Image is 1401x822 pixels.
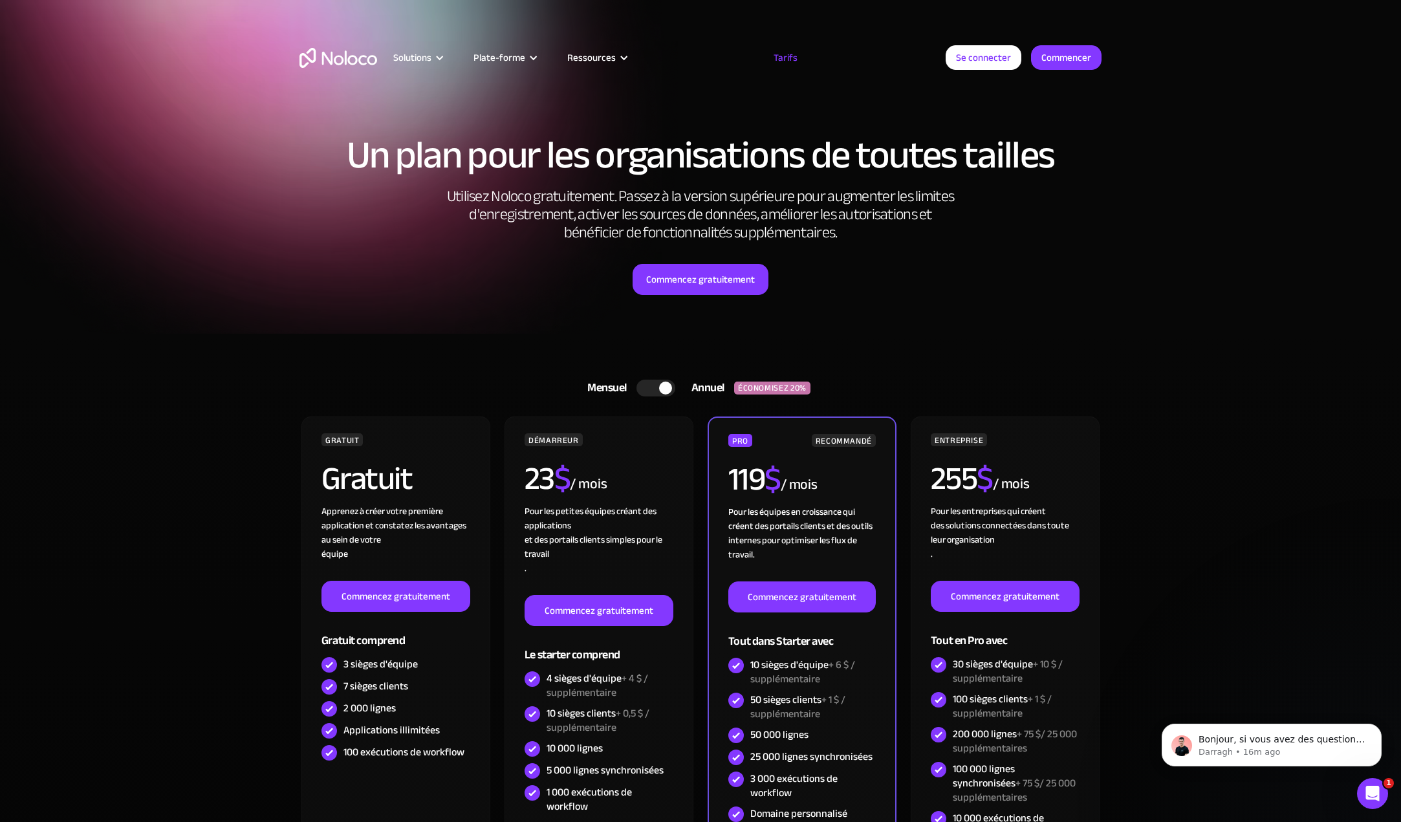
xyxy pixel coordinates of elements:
[525,559,527,577] font: .
[343,654,418,674] font: 3 sièges d'équipe
[931,517,1069,548] font: des solutions connectées dans toute leur organisation
[951,587,1059,605] font: Commencez gratuitement
[1386,779,1391,787] font: 1
[347,119,1054,191] font: Un plan pour les organisations de toutes tailles
[732,433,748,449] font: PRO
[728,503,873,563] font: Pour les équipes en croissance qui créent des portails clients et des outils internes pour optimi...
[547,761,664,780] font: 5 000 lignes synchronisées
[691,377,724,398] font: Annuel
[343,698,396,718] font: 2 000 lignes
[931,630,1007,651] font: Tout en Pro avec
[570,470,607,497] font: / mois
[321,448,413,509] font: Gratuit
[774,49,798,67] font: Tarifs
[545,601,653,620] font: Commencez gratuitement
[935,433,983,448] font: ENTREPRISE
[953,773,1076,807] font: + 75 $/ 25 000 supplémentaires
[447,182,954,247] font: Utilisez Noloco gratuitement. Passez à la version supérieure pour augmenter les limites d'enregis...
[750,747,873,766] font: 25 000 lignes synchronisées
[728,449,765,510] font: 119
[342,587,450,605] font: Commencez gratuitement
[321,581,470,612] a: Commencez gratuitement
[728,581,876,612] a: Commencez gratuitement
[750,769,838,803] font: 3 000 exécutions de workflow
[953,654,1063,688] font: + 10 $ / supplémentaire
[728,631,833,652] font: Tout dans Starter avec
[953,654,1033,674] font: 30 sièges d'équipe
[765,449,781,510] font: $
[953,689,1052,723] font: + 1 $ / supplémentaire
[781,471,818,498] font: / mois
[321,630,405,651] font: Gratuit comprend
[321,503,466,548] font: Apprenez à créer votre première application et constatez les avantages au sein de votre
[750,690,845,724] font: + 1 $ / supplémentaire
[321,545,348,563] font: équipe
[1357,778,1388,809] iframe: Chat en direct par interphone
[299,48,377,68] a: maison
[953,724,1017,744] font: 200 000 lignes
[525,531,662,563] font: et des portails clients simples pour le travail
[646,270,755,288] font: Commencez gratuitement
[473,49,525,67] font: Plate-forme
[946,45,1021,70] a: Se connecter
[547,669,648,702] font: + 4 $ / supplémentaire
[633,264,768,295] a: Commencez gratuitement
[525,595,673,626] a: Commencez gratuitement
[547,704,616,723] font: 10 sièges clients
[1041,49,1091,67] font: Commencer
[525,644,620,665] font: Le starter comprend
[547,739,603,758] font: 10 000 lignes
[547,704,649,737] font: + 0,5 $ / supplémentaire
[457,49,551,66] div: Plate-forme
[343,742,464,762] font: 100 exécutions de workflow
[547,783,632,816] font: 1 000 exécutions de workflow
[816,433,872,449] font: RECOMMANDÉ
[343,720,440,740] font: Applications illimitées
[750,690,821,709] font: 50 sièges clients
[993,470,1030,497] font: / mois
[547,669,622,688] font: 4 sièges d'équipe
[525,448,554,509] font: 23
[750,655,855,689] font: + 6 $ / supplémentaire
[953,759,1015,793] font: 100 000 lignes synchronisées
[931,581,1080,612] a: Commencez gratuitement
[931,545,933,563] font: .
[738,380,807,396] font: ÉCONOMISEZ 20%
[748,588,856,606] font: Commencez gratuitement
[1142,697,1401,787] iframe: Message de notifications d'interphone
[1031,45,1102,70] a: Commencer
[953,724,1077,758] font: + 75 $/ 25 000 supplémentaires
[393,49,431,67] font: Solutions
[953,689,1028,709] font: 100 sièges clients
[931,448,977,509] font: 255
[587,377,627,398] font: Mensuel
[977,448,993,509] font: $
[750,725,809,744] font: 50 000 lignes
[325,433,359,448] font: GRATUIT
[757,49,814,66] a: Tarifs
[551,49,642,66] div: Ressources
[931,503,1046,520] font: Pour les entreprises qui créent
[567,49,616,67] font: Ressources
[377,49,457,66] div: Solutions
[750,655,829,675] font: 10 sièges d'équipe
[525,503,657,534] font: Pour les petites équipes créant des applications
[956,49,1011,67] font: Se connecter
[554,448,570,509] font: $
[528,433,579,448] font: DÉMARREUR
[343,676,408,696] font: 7 sièges clients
